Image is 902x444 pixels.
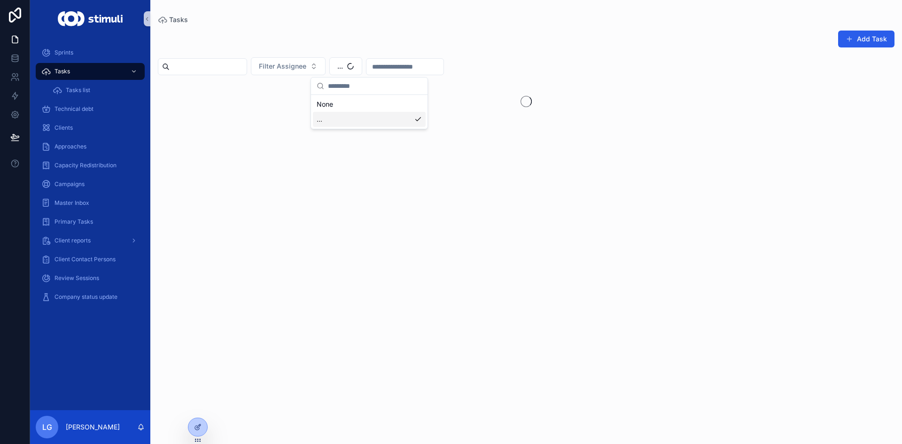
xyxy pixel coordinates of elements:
a: Capacity Redistribution [36,157,145,174]
span: ... [317,115,322,124]
p: [PERSON_NAME] [66,422,120,432]
span: Technical debt [54,105,93,113]
span: Master Inbox [54,199,89,207]
span: Approaches [54,143,86,150]
button: Select Button [329,57,362,75]
span: Tasks [54,68,70,75]
a: Master Inbox [36,195,145,211]
div: Suggestions [311,95,428,129]
a: Company status update [36,288,145,305]
a: Approaches [36,138,145,155]
a: Tasks list [47,82,145,99]
a: Clients [36,119,145,136]
a: Client reports [36,232,145,249]
a: Review Sessions [36,270,145,287]
span: Primary Tasks [54,218,93,226]
button: Select Button [251,57,326,75]
span: Client reports [54,237,91,244]
a: Tasks [36,63,145,80]
span: Capacity Redistribution [54,162,117,169]
span: Review Sessions [54,274,99,282]
span: Clients [54,124,73,132]
span: Tasks [169,15,188,24]
a: Tasks [158,15,188,24]
span: LG [42,421,52,433]
img: App logo [58,11,122,26]
span: Sprints [54,49,73,56]
a: Client Contact Persons [36,251,145,268]
span: Client Contact Persons [54,256,116,263]
span: Tasks list [66,86,90,94]
a: Technical debt [36,101,145,117]
div: scrollable content [30,38,150,318]
a: Sprints [36,44,145,61]
a: Campaigns [36,176,145,193]
span: Campaigns [54,180,85,188]
div: None [313,97,426,112]
a: Primary Tasks [36,213,145,230]
span: Company status update [54,293,117,301]
span: ... [337,62,343,71]
button: Add Task [838,31,894,47]
span: Filter Assignee [259,62,306,71]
